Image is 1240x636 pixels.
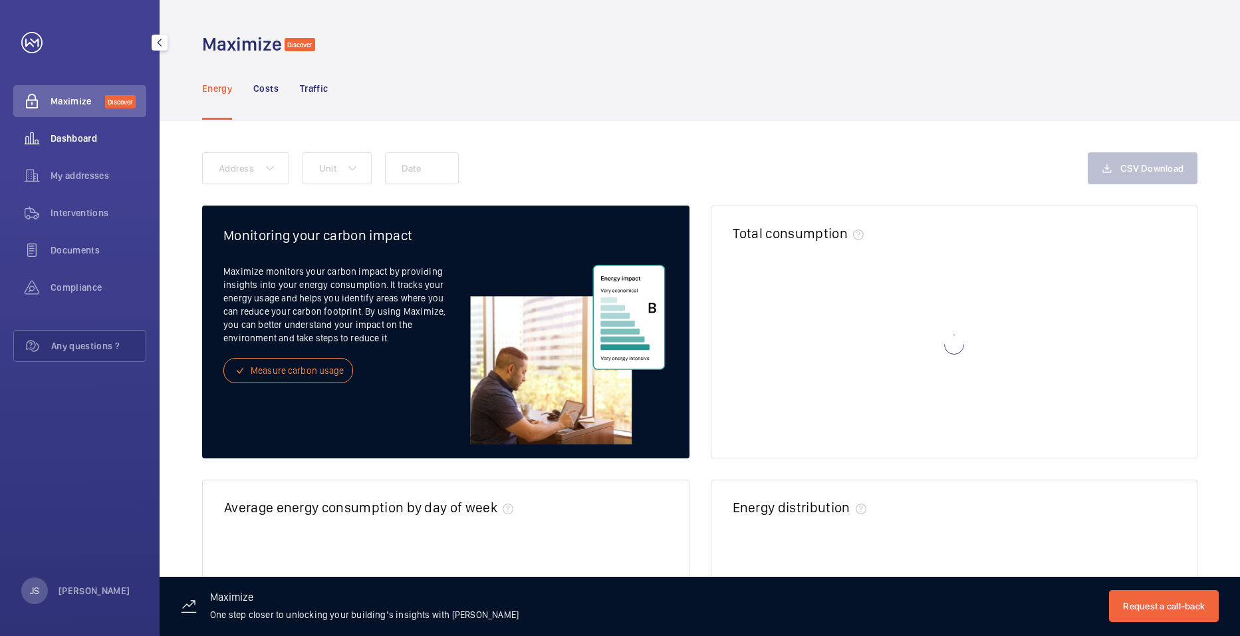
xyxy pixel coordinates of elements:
p: One step closer to unlocking your building’s insights with [PERSON_NAME] [210,608,519,621]
h1: Maximize [202,32,282,57]
button: Address [202,152,289,184]
span: My addresses [51,169,146,182]
span: Date [402,163,421,174]
h2: Monitoring your carbon impact [223,227,668,243]
h2: Energy distribution [733,499,850,516]
p: Energy [202,82,232,95]
span: Interventions [51,206,146,220]
span: Compliance [51,281,146,294]
span: Dashboard [51,132,146,145]
button: Date [385,152,459,184]
h2: Average energy consumption by day of week [224,499,497,516]
p: [PERSON_NAME] [59,584,130,597]
span: Discover [285,38,315,51]
span: Discover [105,95,136,108]
p: JS [30,584,39,597]
span: Unit [319,163,336,174]
span: Measure carbon usage [251,364,344,377]
img: energy-freemium-EN.svg [468,265,668,444]
p: Costs [253,82,279,95]
h2: Total consumption [733,225,848,241]
button: Request a call-back [1109,590,1219,622]
button: CSV Download [1088,152,1197,184]
span: Maximize [51,94,105,108]
span: CSV Download [1120,163,1183,174]
p: Traffic [300,82,328,95]
button: Unit [303,152,372,184]
span: Address [219,163,254,174]
p: Maximize monitors your carbon impact by providing insights into your energy consumption. It track... [223,265,468,345]
span: Any questions ? [51,339,146,353]
span: Documents [51,243,146,257]
h3: Maximize [210,592,519,608]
